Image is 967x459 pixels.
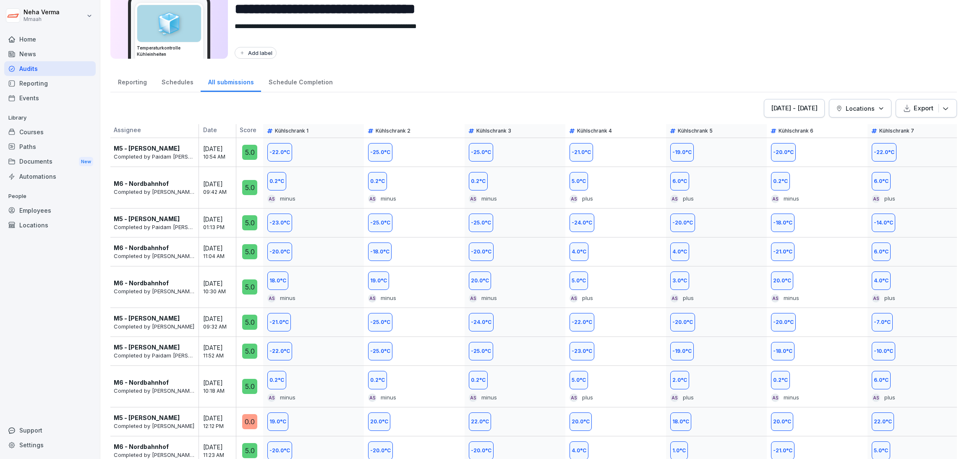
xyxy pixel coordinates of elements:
p: 10:30 AM [203,288,241,295]
p: plus [582,394,593,402]
p: Locations [846,104,875,113]
div: 19.0 °C [368,271,389,290]
p: M5 - [PERSON_NAME] [114,144,180,153]
a: DocumentsNew [4,154,96,170]
a: Schedule Completion [261,70,340,92]
p: M5 - [PERSON_NAME] [114,214,180,223]
p: plus [884,294,895,303]
button: Export [896,99,957,117]
div: AS [570,195,578,203]
a: Schedules [154,70,201,92]
div: -20.0 °C [267,243,292,261]
a: All submissions [201,70,261,92]
p: Completed by [PERSON_NAME] [PERSON_NAME] [114,287,194,296]
p: M6 - Nordbahnhof [114,378,169,387]
p: M6 - Nordbahnhof [114,243,169,252]
div: New [79,157,93,167]
button: Locations [829,99,891,117]
div: 0.2 °C [469,371,488,389]
div: -25.0 °C [469,214,493,232]
p: Library [4,111,96,125]
div: 22.0 °C [469,412,491,431]
p: M6 - Nordbahnhof [114,279,169,287]
div: 0.0 [242,414,257,429]
div: -19.0 °C [670,143,694,162]
button: Add label [235,47,277,59]
p: Date [203,125,241,138]
p: [DATE] [203,343,241,352]
p: minus [280,195,295,203]
div: 6.0 °C [872,371,891,389]
a: Employees [4,203,96,218]
div: Automations [4,169,96,184]
p: [DATE] [203,244,241,253]
div: -25.0 °C [469,143,493,162]
p: minus [481,195,497,203]
p: People [4,190,96,203]
p: minus [784,294,799,303]
div: -25.0 °C [368,214,392,232]
a: Audits [4,61,96,76]
div: AS [670,195,679,203]
p: plus [683,394,694,402]
div: 3.0 °C [670,271,689,290]
div: AS [872,294,880,303]
p: minus [784,394,799,402]
p: minus [481,294,497,303]
div: -20.0 °C [670,313,695,331]
a: Locations [4,218,96,232]
div: 5.0 [242,315,257,330]
p: [DATE] [203,279,241,288]
p: plus [582,294,593,303]
div: 0.2 °C [368,172,387,190]
div: AS [368,394,376,402]
p: 11:52 AM [203,352,241,360]
div: AS [570,394,578,402]
p: plus [683,294,694,303]
p: Kühlschrank 7 [879,128,914,134]
p: M5 - [PERSON_NAME] [114,314,180,323]
div: 0.2 °C [771,172,790,190]
div: 5.0 [242,145,257,160]
div: 6.0 °C [670,172,689,190]
div: -25.0 °C [469,342,493,360]
p: Kühlschrank 2 [376,128,410,134]
div: 4.0 °C [570,243,588,261]
a: Courses [4,125,96,139]
div: -23.0 °C [570,342,594,360]
div: 0.2 °C [267,371,286,389]
div: [DATE] - [DATE] [771,104,818,113]
p: 11:04 AM [203,253,241,260]
p: plus [582,195,593,203]
p: minus [381,394,396,402]
p: Kühlschrank 3 [476,128,511,134]
p: Completed by [PERSON_NAME] [114,323,194,331]
div: AS [469,394,477,402]
p: [DATE] [203,414,241,422]
div: -20.0 °C [469,243,494,261]
div: -21.0 °C [570,143,593,162]
div: AS [570,294,578,303]
p: M5 - [PERSON_NAME] [114,413,180,422]
div: -20.0 °C [771,143,796,162]
a: Events [4,91,96,105]
div: -14.0 °C [872,214,895,232]
div: 5.0 [242,244,257,259]
div: -18.0 °C [368,243,392,261]
p: 11:23 AM [203,451,241,459]
div: 5.0 [242,344,257,359]
p: Completed by [PERSON_NAME] [114,422,194,430]
div: -22.0 °C [267,342,292,360]
div: Reporting [4,76,96,91]
div: 19.0 °C [267,412,288,431]
a: Reporting [110,70,154,92]
div: 🧊 [137,5,201,42]
div: -22.0 °C [570,313,594,331]
p: M6 - Nordbahnhof [114,442,169,451]
div: -21.0 °C [267,313,291,331]
p: 12:12 PM [203,422,241,430]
